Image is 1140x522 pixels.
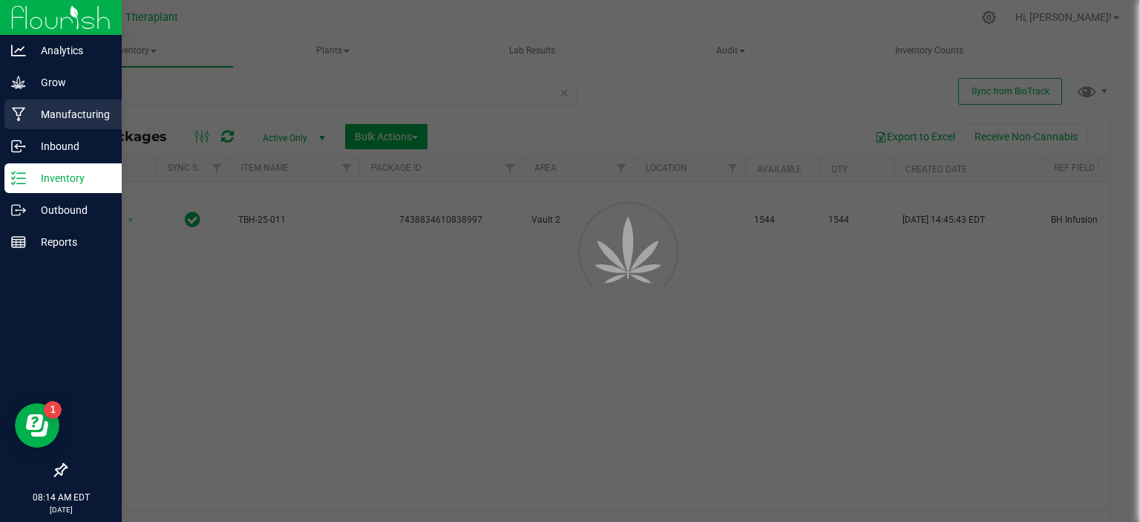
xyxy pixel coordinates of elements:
[26,74,115,91] p: Grow
[15,403,59,448] iframe: Resource center
[26,169,115,187] p: Inventory
[26,201,115,219] p: Outbound
[11,235,26,249] inline-svg: Reports
[7,491,115,504] p: 08:14 AM EDT
[26,233,115,251] p: Reports
[44,401,62,419] iframe: Resource center unread badge
[11,75,26,90] inline-svg: Grow
[11,203,26,218] inline-svg: Outbound
[26,42,115,59] p: Analytics
[11,139,26,154] inline-svg: Inbound
[26,137,115,155] p: Inbound
[7,504,115,515] p: [DATE]
[11,171,26,186] inline-svg: Inventory
[26,105,115,123] p: Manufacturing
[11,107,26,122] inline-svg: Manufacturing
[11,43,26,58] inline-svg: Analytics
